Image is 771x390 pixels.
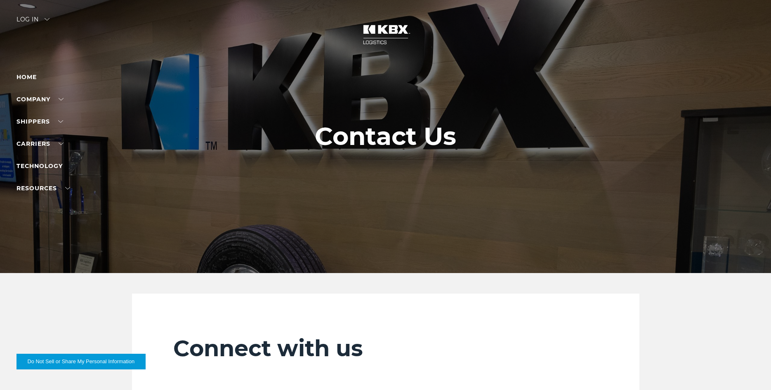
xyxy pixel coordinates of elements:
[17,96,64,103] a: Company
[17,162,63,170] a: Technology
[355,16,417,53] img: kbx logo
[17,140,64,147] a: Carriers
[17,73,37,81] a: Home
[17,354,146,369] button: Do Not Sell or Share My Personal Information
[17,16,50,28] div: Log in
[173,335,598,362] h2: Connect with us
[315,122,456,150] h1: Contact Us
[17,184,70,192] a: RESOURCES
[17,118,63,125] a: SHIPPERS
[45,18,50,21] img: arrow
